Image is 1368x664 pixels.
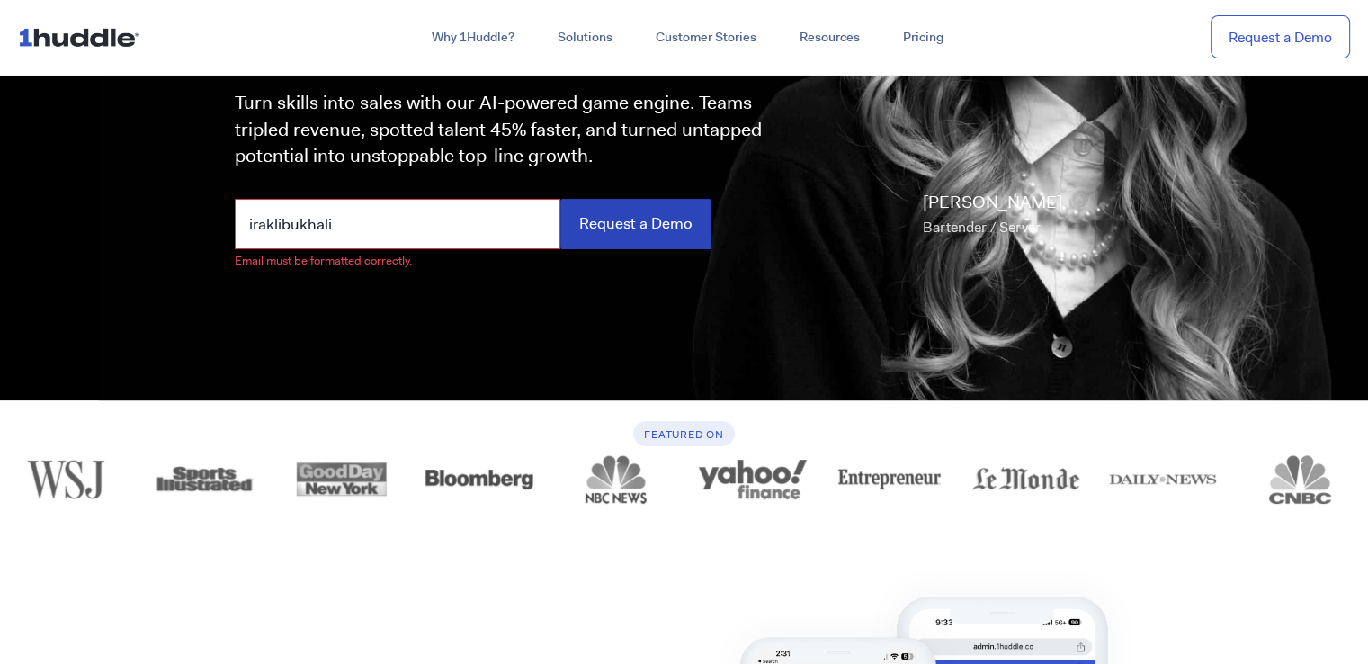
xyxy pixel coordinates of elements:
[684,454,820,504] div: 9 of 12
[1237,454,1363,504] img: logo_cnbc
[137,454,273,504] div: 5 of 12
[1231,454,1368,504] div: 1 of 12
[1231,454,1368,504] a: logo_cnbc
[560,199,711,248] input: Request a Demo
[142,454,268,504] img: logo_sports
[279,454,405,504] img: logo_goodday
[923,218,1041,237] span: Bartender / Server
[820,454,957,504] div: 10 of 12
[410,454,547,504] a: logo_bloomberg
[778,22,881,54] a: Resources
[416,454,541,504] img: logo_bloomberg
[5,454,131,504] img: logo_wsj
[689,454,815,504] img: logo_yahoo
[1095,454,1231,504] div: 12 of 12
[235,90,778,169] p: Turn skills into sales with our AI-powered game engine. Teams tripled revenue, spotted talent 45%...
[958,454,1095,504] div: 11 of 12
[958,454,1095,504] a: logo_lemonde
[273,454,410,504] a: logo_goodday
[820,454,957,504] a: logo_entrepreneur
[410,454,547,504] div: 7 of 12
[963,454,1089,504] img: logo_lemonde
[1211,15,1350,59] a: Request a Demo
[827,454,952,504] img: logo_entrepreneur
[552,454,678,504] img: logo_nbc
[1100,454,1226,504] img: logo_dailynews
[881,22,965,54] a: Pricing
[273,454,410,504] div: 6 of 12
[18,20,147,54] img: ...
[633,421,735,447] h6: Featured On
[410,22,536,54] a: Why 1Huddle?
[547,454,684,504] a: logo_nbc
[235,199,560,248] input: Business Email*
[235,253,412,270] label: Email must be formatted correctly.
[547,454,684,504] div: 8 of 12
[634,22,778,54] a: Customer Stories
[684,454,820,504] a: logo_yahoo
[536,22,634,54] a: Solutions
[923,190,1062,240] p: [PERSON_NAME]
[137,454,273,504] a: logo_sports
[1095,454,1231,504] a: logo_dailynews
